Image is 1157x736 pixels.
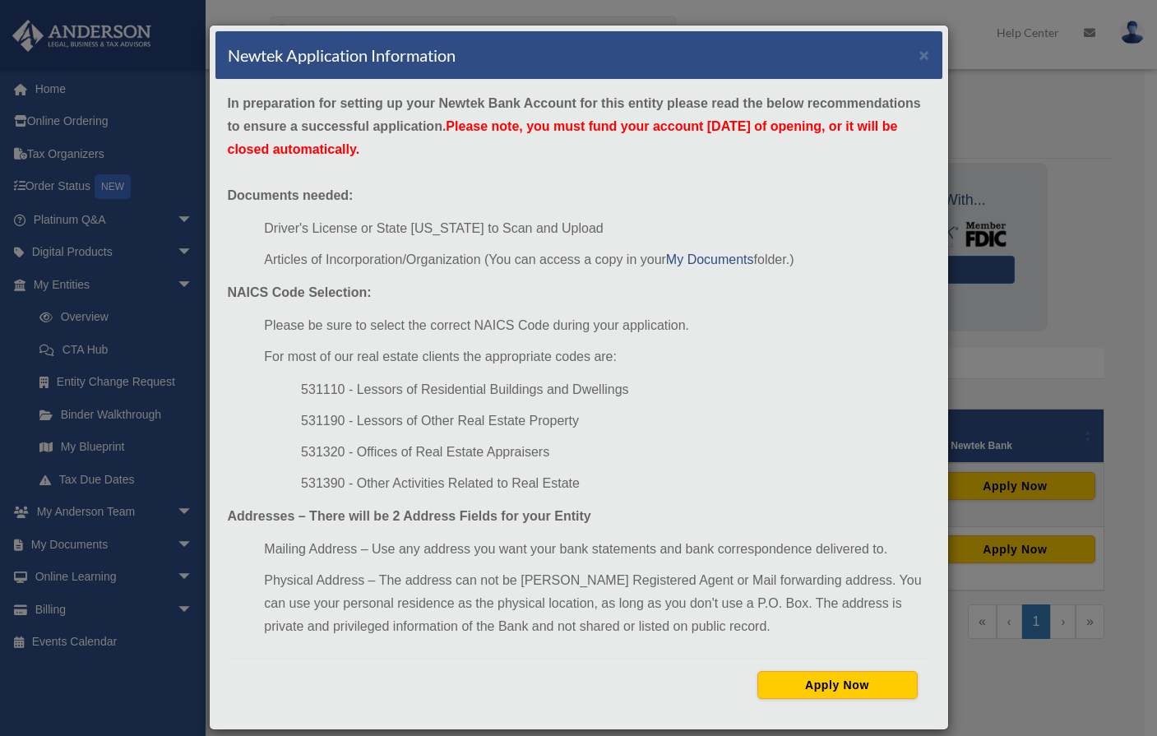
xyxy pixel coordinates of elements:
[264,248,929,271] li: Articles of Incorporation/Organization (You can access a copy in your folder.)
[264,314,929,337] li: Please be sure to select the correct NAICS Code during your application.
[228,188,354,202] strong: Documents needed:
[301,472,929,495] li: 531390 - Other Activities Related to Real Estate
[228,119,898,156] span: Please note, you must fund your account [DATE] of opening, or it will be closed automatically.
[228,44,456,67] h4: Newtek Application Information
[666,252,754,266] a: My Documents
[264,569,929,638] li: Physical Address – The address can not be [PERSON_NAME] Registered Agent or Mail forwarding addre...
[228,509,591,523] strong: Addresses – There will be 2 Address Fields for your Entity
[264,217,929,240] li: Driver's License or State [US_STATE] to Scan and Upload
[301,378,929,401] li: 531110 - Lessors of Residential Buildings and Dwellings
[919,46,930,63] button: ×
[228,285,372,299] strong: NAICS Code Selection:
[301,441,929,464] li: 531320 - Offices of Real Estate Appraisers
[264,538,929,561] li: Mailing Address – Use any address you want your bank statements and bank correspondence delivered...
[228,96,921,156] strong: In preparation for setting up your Newtek Bank Account for this entity please read the below reco...
[301,410,929,433] li: 531190 - Lessors of Other Real Estate Property
[264,345,929,368] li: For most of our real estate clients the appropriate codes are:
[757,671,918,699] button: Apply Now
